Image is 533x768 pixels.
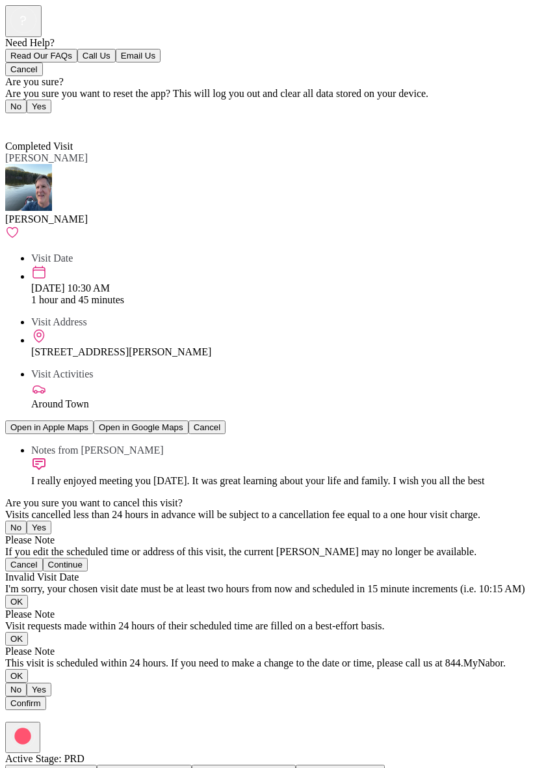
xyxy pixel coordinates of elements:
div: Around Town [31,398,528,410]
button: Read Our FAQs [5,49,77,62]
button: Yes [27,100,51,113]
button: Open in Google Maps [94,420,188,434]
div: If you edit the scheduled time or address of this visit, the current [PERSON_NAME] may no longer ... [5,546,528,558]
div: Need Help? [5,37,528,49]
button: Yes [27,521,51,534]
div: This visit is scheduled within 24 hours. If you need to make a change to the date or time, please... [5,657,528,669]
button: Email Us [116,49,161,62]
button: OK [5,595,28,609]
button: No [5,100,27,113]
span: Notes from [PERSON_NAME] [31,445,164,456]
button: Cancel [5,558,43,571]
button: No [5,521,27,534]
div: Are you sure? [5,76,528,88]
button: Open in Apple Maps [5,420,94,434]
div: [DATE] 10:30 AM [31,282,528,294]
span: [PERSON_NAME] [5,152,88,163]
div: [PERSON_NAME] [5,213,528,225]
div: Please Note [5,646,528,657]
span: Visit Address [31,316,87,327]
button: Confirm [5,696,46,710]
div: Please Note [5,609,528,620]
span: Back [13,117,34,128]
div: Invalid Visit Date [5,571,528,583]
div: Are you sure you want to reset the app? This will log you out and clear all data stored on your d... [5,88,528,100]
div: Visit requests made within 24 hours of their scheduled time are filled on a best-effort basis. [5,620,528,632]
div: Visits cancelled less than 24 hours in advance will be subject to a cancellation fee equal to a o... [5,509,528,521]
button: Cancel [188,420,226,434]
span: Visit Activities [31,368,93,379]
button: Continue [43,558,88,571]
button: Cancel [5,62,43,76]
button: OK [5,669,28,683]
div: 1 hour and 45 minutes [31,294,528,306]
button: Call Us [77,49,116,62]
img: avatar [5,164,52,211]
div: Are you sure you want to cancel this visit? [5,497,528,509]
div: I'm sorry, your chosen visit date must be at least two hours from now and scheduled in 15 minute ... [5,583,528,595]
a: Back [5,117,34,128]
button: OK [5,632,28,646]
button: Yes [27,683,51,696]
div: [STREET_ADDRESS][PERSON_NAME] [31,346,528,358]
button: No [5,683,27,696]
div: I really enjoyed meeting you [DATE]. It was great learning about your life and family.￼ I wish yo... [31,474,528,487]
span: Visit Date [31,253,73,264]
div: Active Stage: PRD [5,753,528,765]
div: Please Note [5,534,528,546]
span: Completed Visit [5,141,73,152]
